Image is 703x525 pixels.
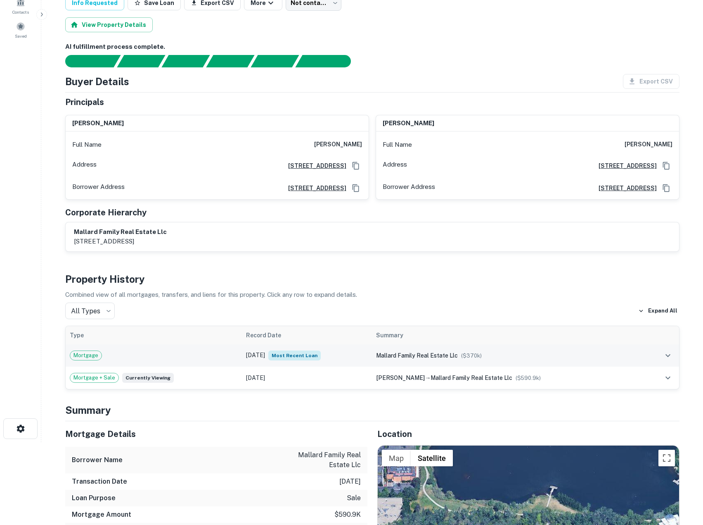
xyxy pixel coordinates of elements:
h6: AI fulfillment process complete. [65,42,679,52]
button: Copy Address [660,182,672,194]
span: Most Recent Loan [268,351,321,360]
h6: Loan Purpose [72,493,116,503]
div: Principals found, still searching for contact information. This may take time... [251,55,299,67]
h6: mallard family real estate llc [74,227,167,237]
h6: [PERSON_NAME] [383,119,434,128]
a: [STREET_ADDRESS] [592,161,657,170]
span: Currently viewing [122,373,174,383]
p: [DATE] [339,477,361,487]
button: Copy Address [350,182,362,194]
p: Combined view of all mortgages, transfers, and liens for this property. Click any row to expand d... [65,290,679,300]
p: mallard family real estate llc [286,450,361,470]
iframe: Chat Widget [662,459,703,499]
button: Copy Address [660,160,672,172]
p: Full Name [383,140,412,150]
button: Expand All [636,305,679,317]
p: Borrower Address [72,182,125,194]
h5: Mortgage Details [65,428,367,440]
button: Show satellite imagery [411,450,453,466]
h4: Summary [65,403,679,418]
span: ($ 370k ) [461,353,482,359]
button: expand row [661,348,675,363]
a: [STREET_ADDRESS] [282,184,346,193]
h6: Borrower Name [72,455,123,465]
h5: Location [377,428,679,440]
span: Mortgage + Sale [70,374,118,382]
div: AI fulfillment process complete. [296,55,361,67]
span: Mortgage [70,351,102,360]
span: Saved [15,33,27,39]
div: Your request is received and processing... [117,55,165,67]
button: View Property Details [65,17,153,32]
div: Principals found, AI now looking for contact information... [206,55,254,67]
h6: [PERSON_NAME] [314,140,362,150]
span: mallard family real estate llc [376,352,458,359]
h6: Transaction Date [72,477,127,487]
h4: Property History [65,272,679,286]
p: Address [72,160,97,172]
button: Copy Address [350,160,362,172]
a: Saved [2,19,39,41]
h5: Principals [65,96,104,108]
h4: Buyer Details [65,74,129,89]
div: → [376,373,639,382]
h6: [PERSON_NAME] [625,140,672,150]
span: Contacts [12,9,29,15]
p: $590.9k [334,510,361,520]
p: sale [347,493,361,503]
button: expand row [661,371,675,385]
h5: Corporate Hierarchy [65,206,147,219]
div: Sending borrower request to AI... [55,55,117,67]
p: [STREET_ADDRESS] [74,236,167,246]
p: Full Name [72,140,102,150]
td: [DATE] [242,344,372,367]
h6: Mortgage Amount [72,510,131,520]
div: Documents found, AI parsing details... [161,55,210,67]
button: Show street map [382,450,411,466]
th: Record Date [242,326,372,344]
span: mallard family real estate llc [431,375,512,381]
button: Toggle fullscreen view [658,450,675,466]
span: ($ 590.9k ) [516,375,541,381]
th: Summary [372,326,644,344]
td: [DATE] [242,367,372,389]
span: [PERSON_NAME] [376,375,425,381]
a: [STREET_ADDRESS] [592,184,657,193]
div: All Types [65,303,115,319]
a: [STREET_ADDRESS] [282,161,346,170]
th: Type [66,326,242,344]
p: Address [383,160,407,172]
p: Borrower Address [383,182,435,194]
h6: [PERSON_NAME] [72,119,124,128]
